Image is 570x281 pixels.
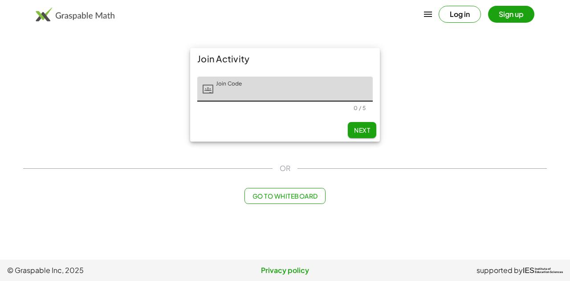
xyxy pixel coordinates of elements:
[439,6,481,23] button: Log in
[476,265,523,276] span: supported by
[354,126,370,134] span: Next
[190,48,380,69] div: Join Activity
[252,192,318,200] span: Go to Whiteboard
[244,188,325,204] button: Go to Whiteboard
[280,163,290,174] span: OR
[523,266,534,275] span: IES
[488,6,534,23] button: Sign up
[523,265,563,276] a: IESInstitute ofEducation Sciences
[354,105,366,111] div: 0 / 5
[535,268,563,274] span: Institute of Education Sciences
[7,265,192,276] span: © Graspable Inc, 2025
[348,122,376,138] button: Next
[192,265,378,276] a: Privacy policy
